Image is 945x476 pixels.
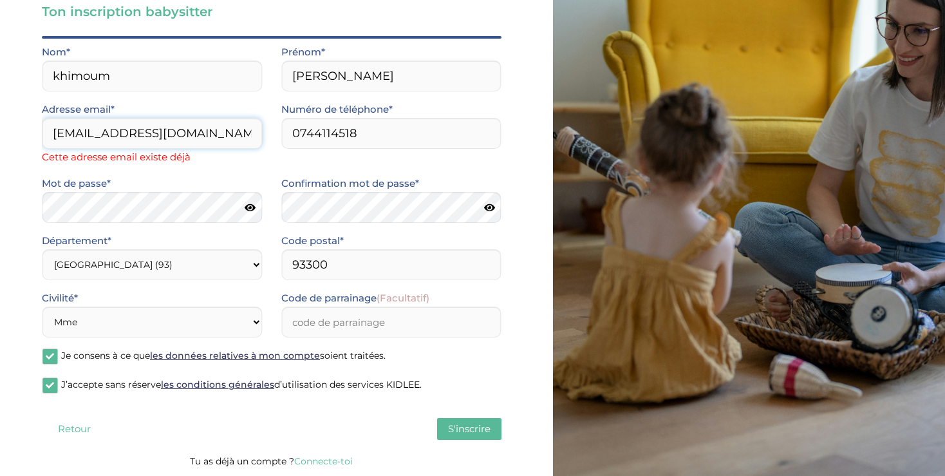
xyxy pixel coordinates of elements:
[42,3,501,21] h3: Ton inscription babysitter
[42,61,262,91] input: Nom
[161,379,274,390] a: les conditions générales
[281,307,501,338] input: code de parrainage
[437,418,501,440] button: S'inscrire
[281,290,429,307] label: Code de parrainage
[61,350,386,361] span: Je consens à ce que soient traitées.
[42,418,106,440] button: Retour
[281,175,419,192] label: Confirmation mot de passe*
[281,61,501,91] input: Prénom
[42,290,78,307] label: Civilité*
[150,350,320,361] a: les données relatives à mon compte
[448,423,491,435] span: S'inscrire
[281,118,501,149] input: Numero de telephone
[42,149,262,166] span: Cette adresse email existe déjà
[42,118,262,149] input: Email
[281,101,393,118] label: Numéro de téléphone*
[42,453,501,470] p: Tu as déjà un compte ?
[281,233,344,249] label: Code postal*
[42,175,111,192] label: Mot de passe*
[42,233,111,249] label: Département*
[61,379,422,390] span: J’accepte sans réserve d’utilisation des services KIDLEE.
[377,292,429,304] span: (Facultatif)
[294,455,353,467] a: Connecte-toi
[42,101,115,118] label: Adresse email*
[281,249,501,280] input: Code postal
[281,44,325,61] label: Prénom*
